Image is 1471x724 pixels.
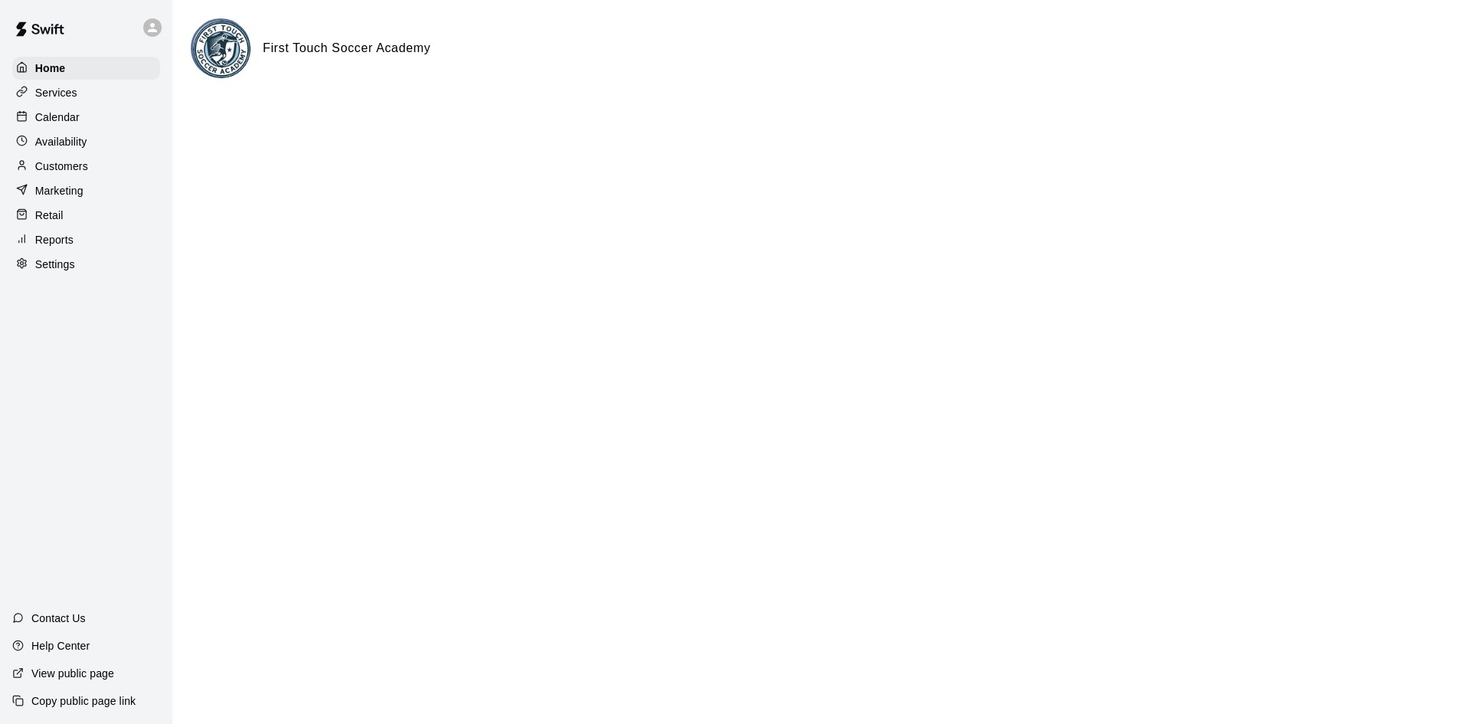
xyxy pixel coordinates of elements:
p: Retail [35,208,64,223]
p: Help Center [31,638,90,654]
h6: First Touch Soccer Academy [263,38,431,58]
a: Customers [12,155,160,178]
a: Availability [12,130,160,153]
p: Contact Us [31,611,86,626]
a: Home [12,57,160,80]
p: Customers [35,159,88,174]
a: Calendar [12,106,160,129]
p: Settings [35,257,75,272]
a: Settings [12,253,160,276]
p: Home [35,61,66,76]
p: Services [35,85,77,100]
p: Marketing [35,183,84,198]
img: First Touch Soccer Academy logo [193,21,251,78]
p: Copy public page link [31,693,136,709]
a: Reports [12,228,160,251]
p: Calendar [35,110,80,125]
p: Availability [35,134,87,149]
a: Services [12,81,160,104]
p: View public page [31,666,114,681]
p: Reports [35,232,74,247]
a: Retail [12,204,160,227]
a: Marketing [12,179,160,202]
